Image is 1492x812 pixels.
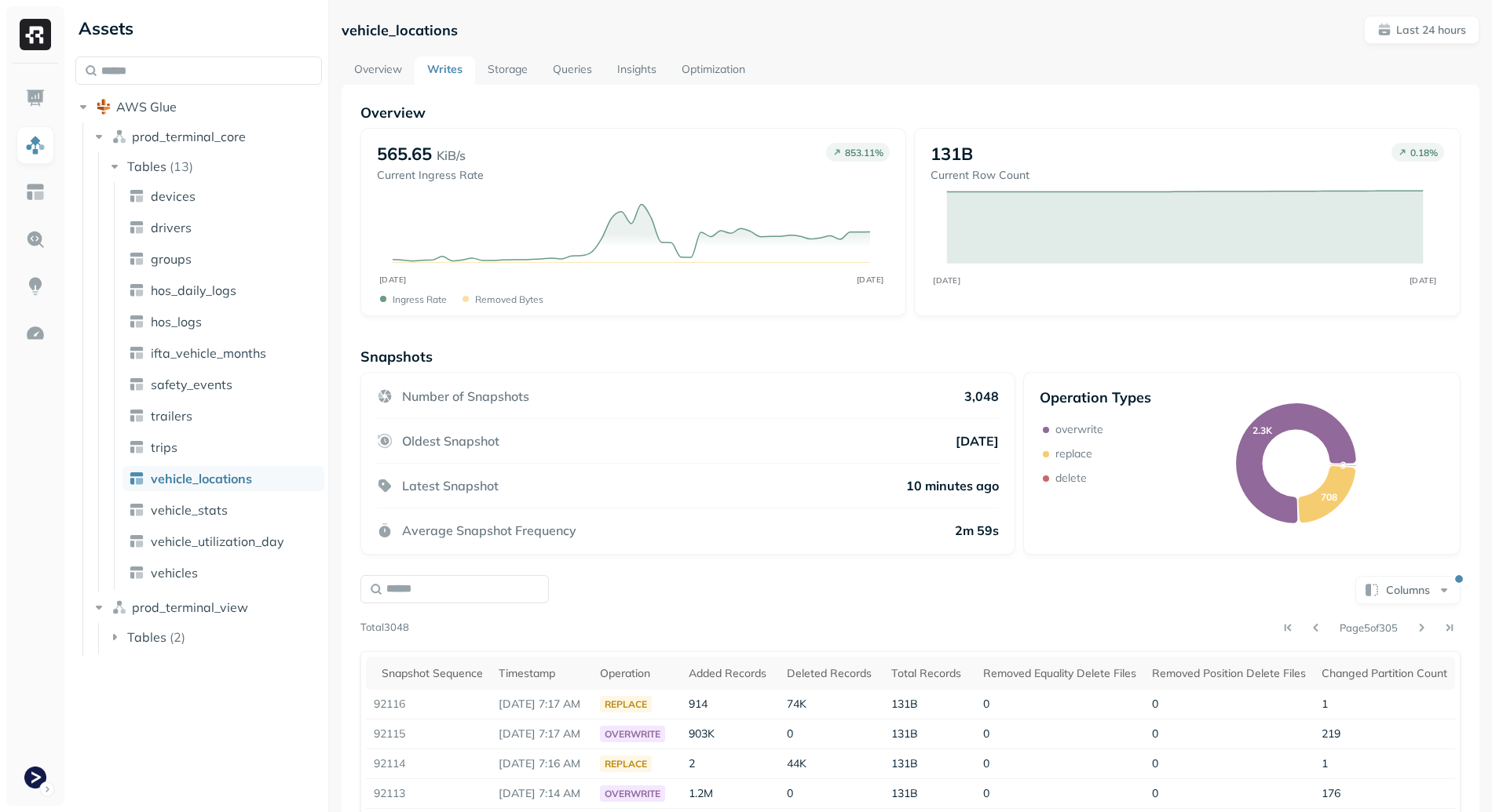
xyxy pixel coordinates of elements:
div: replace [600,756,652,772]
a: ifta_vehicle_months [123,340,324,366]
p: Last 24 hours [1396,23,1466,38]
img: table [129,377,144,392]
span: 0 [983,726,989,741]
a: Optimization [669,56,758,85]
a: Insights [605,56,669,85]
p: Ingress Rate [393,293,447,305]
p: Sep 13, 2025 7:16 AM [499,756,584,771]
a: Overview [342,56,415,85]
p: 0.18 % [1410,147,1438,158]
p: Snapshots [360,348,433,366]
img: Insights [25,276,46,297]
p: Latest Snapshot [402,478,499,493]
div: Operation [600,666,673,681]
span: 0 [1152,786,1158,800]
text: 708 [1321,491,1337,503]
img: table [129,565,144,581]
span: 1.2M [689,786,713,800]
div: Total Records [891,666,967,681]
span: 1 [1322,756,1328,770]
p: Removed bytes [475,293,543,305]
span: groups [151,251,192,267]
span: 0 [983,756,989,770]
span: AWS Glue [116,99,177,115]
div: Deleted Records [787,666,876,681]
span: vehicle_stats [151,502,228,518]
img: Query Explorer [25,229,46,249]
button: Last 24 hours [1364,16,1479,44]
span: prod_terminal_core [132,129,246,144]
span: Tables [127,629,166,645]
a: Storage [475,56,540,85]
img: table [129,282,144,298]
a: vehicle_locations [123,466,324,491]
span: 1 [1322,697,1328,711]
span: 0 [787,726,793,741]
a: vehicle_stats [123,497,324,523]
p: 2m 59s [955,523,999,538]
img: table [129,314,144,330]
p: Current Row Count [931,168,1029,183]
span: 0 [1152,756,1158,770]
img: root [96,99,112,115]
img: Dashboard [25,88,46,108]
img: Asset Explorer [25,182,46,202]
td: 92116 [366,690,491,719]
p: [DATE] [956,433,999,449]
div: Added Records [689,666,771,681]
div: Timestamp [499,666,584,681]
span: 176 [1322,786,1340,800]
p: Number of Snapshots [402,388,529,404]
tspan: [DATE] [856,275,883,285]
p: Sep 13, 2025 7:17 AM [499,697,584,712]
tspan: [DATE] [1410,275,1437,285]
img: namespace [112,129,127,144]
img: Ryft [20,19,51,50]
p: KiB/s [437,146,466,165]
p: Oldest Snapshot [402,433,499,449]
p: Sep 13, 2025 7:14 AM [499,786,584,801]
div: Changed Partition Count [1322,666,1447,681]
div: Removed Equality Delete Files [983,666,1136,681]
span: 0 [1152,726,1158,741]
span: 0 [787,786,793,800]
a: groups [123,246,324,271]
text: 3 [1340,459,1346,471]
span: 2 [689,756,695,770]
p: replace [1055,446,1092,461]
div: Assets [75,16,322,41]
p: ( 13 ) [170,158,193,174]
span: vehicles [151,565,198,581]
td: 92114 [366,749,491,779]
a: vehicle_utilization_day [123,529,324,554]
td: 92115 [366,719,491,749]
span: hos_logs [151,314,202,330]
img: table [129,439,144,455]
p: Page 5 of 305 [1340,621,1398,635]
span: vehicle_utilization_day [151,533,284,549]
img: table [129,408,144,424]
div: Snapshot Sequence [382,666,483,681]
img: table [129,251,144,267]
a: vehicles [123,560,324,585]
text: 2.3K [1253,424,1274,436]
p: Sep 13, 2025 7:17 AM [499,726,584,741]
div: Removed Position Delete Files [1152,666,1306,681]
button: AWS Glue [75,94,322,119]
a: hos_logs [123,309,324,334]
p: Operation Types [1040,388,1151,406]
td: 92113 [366,779,491,809]
div: replace [600,696,652,712]
tspan: [DATE] [934,275,961,285]
span: hos_daily_logs [151,282,236,298]
div: overwrite [600,726,665,742]
p: ( 2 ) [170,629,185,645]
span: 219 [1322,726,1340,741]
img: table [129,471,144,486]
tspan: [DATE] [378,275,406,285]
span: 914 [689,697,708,711]
a: hos_daily_logs [123,278,324,303]
img: Assets [25,135,46,155]
p: Overview [360,104,1461,122]
img: table [129,502,144,518]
